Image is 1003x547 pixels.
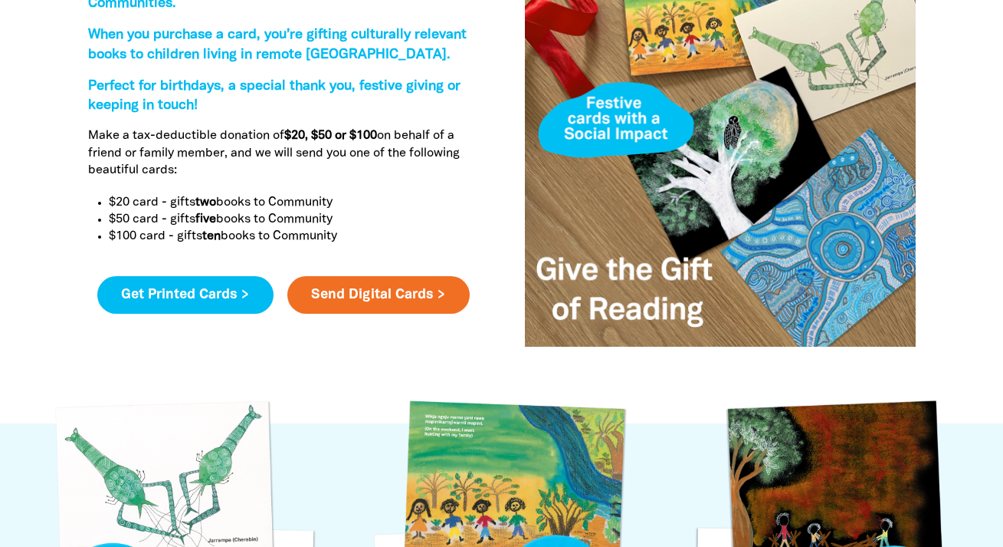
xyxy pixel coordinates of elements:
a: Get Printed Cards > [97,276,274,315]
p: $50 card - gifts books to Community [109,211,479,228]
p: Make a tax-deductible donation of on behalf of a friend or family member, and we will send you on... [88,127,479,179]
strong: two [195,197,216,208]
p: $100 card - gifts books to Community [109,228,479,245]
span: When you purchase a card, you’re gifting culturally relevant books to children living in remote [... [88,28,467,61]
a: Send Digital Cards > [287,276,470,315]
strong: five [195,214,216,225]
p: $20 card - gifts books to Community [109,194,479,211]
span: Perfect for birthdays, a special thank you, festive giving or keeping in touch! [88,80,461,112]
strong: ten [202,231,221,242]
strong: $20, $50 or $100 [284,130,377,141]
